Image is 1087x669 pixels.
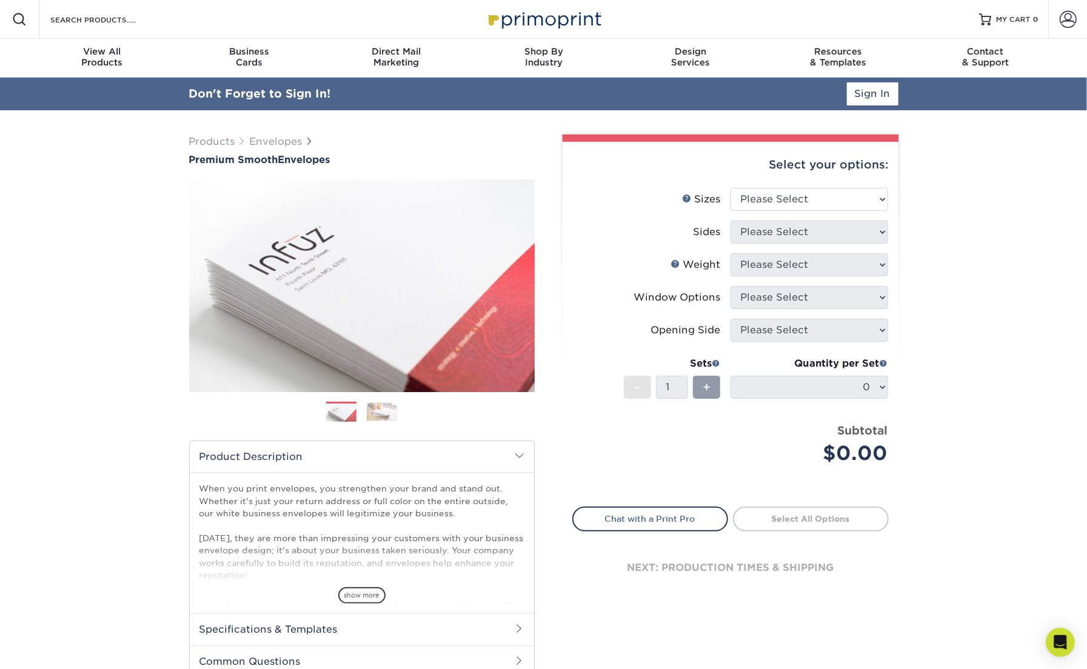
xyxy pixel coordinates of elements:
div: Quantity per Set [731,356,888,371]
span: MY CART [996,15,1031,25]
span: Business [175,46,323,57]
a: Chat with a Print Pro [572,507,728,531]
div: Sides [694,225,721,239]
h1: Envelopes [189,154,535,165]
div: Products [28,46,176,68]
span: Shop By [470,46,617,57]
a: Select All Options [733,507,889,531]
img: Premium Smooth 01 [189,167,535,405]
a: Products [189,136,235,147]
span: Contact [912,46,1059,57]
div: & Templates [764,46,912,68]
div: next: production times & shipping [572,531,889,604]
div: $0.00 [740,439,888,468]
span: Design [617,46,764,57]
a: Premium SmoothEnvelopes [189,154,535,165]
div: Services [617,46,764,68]
div: Window Options [634,290,721,305]
span: + [703,378,711,396]
span: Direct Mail [323,46,470,57]
div: Opening Side [651,323,721,338]
span: - [635,378,640,396]
h2: Specifications & Templates [190,613,534,645]
img: Primoprint [483,6,604,32]
span: View All [28,46,176,57]
div: Cards [175,46,323,68]
a: View AllProducts [28,39,176,78]
a: Shop ByIndustry [470,39,617,78]
input: SEARCH PRODUCTS..... [49,12,167,27]
span: 0 [1033,15,1039,24]
div: Sizes [683,192,721,207]
div: Select your options: [572,142,889,188]
div: Weight [671,258,721,272]
a: Resources& Templates [764,39,912,78]
a: Direct MailMarketing [323,39,470,78]
div: Don't Forget to Sign In! [189,85,331,102]
div: Sets [624,356,721,371]
a: Sign In [847,82,898,105]
span: Premium Smooth [189,154,278,165]
span: Resources [764,46,912,57]
div: Industry [470,46,617,68]
a: DesignServices [617,39,764,78]
a: BusinessCards [175,39,323,78]
img: Envelopes 01 [326,402,356,424]
span: show more [338,587,386,604]
div: Open Intercom Messenger [1046,628,1075,657]
div: & Support [912,46,1059,68]
a: Contact& Support [912,39,1059,78]
strong: Subtotal [838,424,888,437]
h2: Product Description [190,441,534,472]
a: Envelopes [250,136,303,147]
img: Envelopes 02 [367,402,397,421]
div: Marketing [323,46,470,68]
